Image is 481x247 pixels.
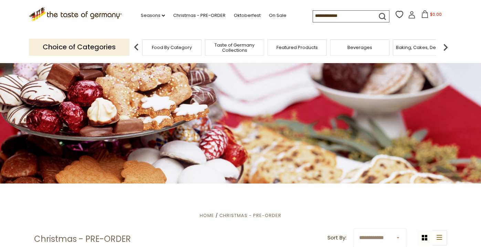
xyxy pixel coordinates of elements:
[439,40,452,54] img: next arrow
[207,42,262,53] a: Taste of Germany Collections
[327,234,346,242] label: Sort By:
[396,45,449,50] a: Baking, Cakes, Desserts
[269,12,286,19] a: On Sale
[276,45,318,50] a: Featured Products
[219,212,281,219] a: Christmas - PRE-ORDER
[347,45,372,50] a: Beverages
[141,12,165,19] a: Seasons
[417,10,446,21] button: $0.00
[173,12,226,19] a: Christmas - PRE-ORDER
[34,234,131,244] h1: Christmas - PRE-ORDER
[29,39,129,56] p: Choice of Categories
[129,40,143,54] img: previous arrow
[200,212,214,219] a: Home
[234,12,261,19] a: Oktoberfest
[430,11,442,17] span: $0.00
[152,45,192,50] a: Food By Category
